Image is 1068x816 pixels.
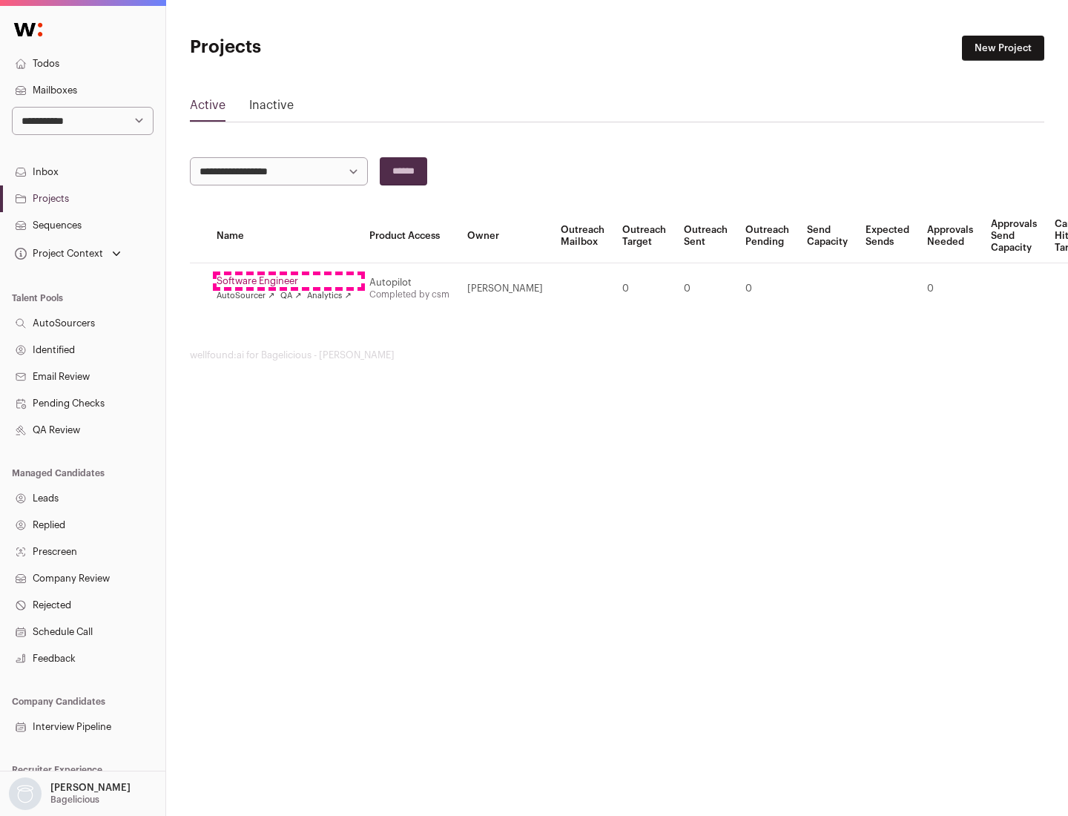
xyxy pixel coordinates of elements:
[982,209,1046,263] th: Approvals Send Capacity
[6,15,50,45] img: Wellfound
[675,209,736,263] th: Outreach Sent
[280,290,301,302] a: QA ↗
[613,209,675,263] th: Outreach Target
[217,275,352,287] a: Software Engineer
[6,777,133,810] button: Open dropdown
[857,209,918,263] th: Expected Sends
[552,209,613,263] th: Outreach Mailbox
[12,243,124,264] button: Open dropdown
[962,36,1044,61] a: New Project
[12,248,103,260] div: Project Context
[369,277,449,289] div: Autopilot
[918,209,982,263] th: Approvals Needed
[307,290,351,302] a: Analytics ↗
[249,96,294,120] a: Inactive
[190,349,1044,361] footer: wellfound:ai for Bagelicious - [PERSON_NAME]
[369,290,449,299] a: Completed by csm
[458,263,552,315] td: [PERSON_NAME]
[360,209,458,263] th: Product Access
[613,263,675,315] td: 0
[736,209,798,263] th: Outreach Pending
[208,209,360,263] th: Name
[190,96,225,120] a: Active
[217,290,274,302] a: AutoSourcer ↗
[675,263,736,315] td: 0
[190,36,475,59] h1: Projects
[9,777,42,810] img: nopic.png
[458,209,552,263] th: Owner
[736,263,798,315] td: 0
[50,794,99,806] p: Bagelicious
[918,263,982,315] td: 0
[50,782,131,794] p: [PERSON_NAME]
[798,209,857,263] th: Send Capacity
